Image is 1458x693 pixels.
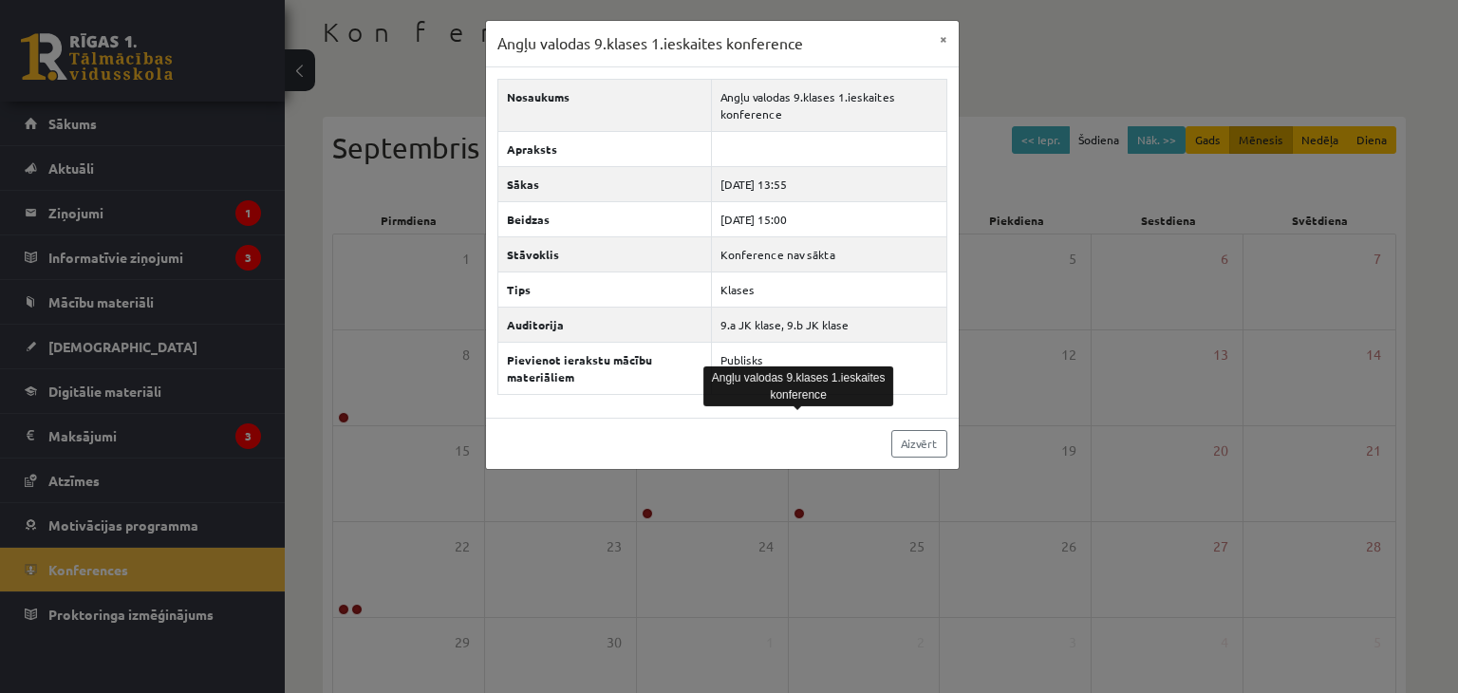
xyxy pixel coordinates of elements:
th: Nosaukums [497,79,712,131]
a: Aizvērt [891,430,947,458]
th: Beidzas [497,201,712,236]
td: 9.a JK klase, 9.b JK klase [712,307,946,342]
th: Apraksts [497,131,712,166]
td: [DATE] 15:00 [712,201,946,236]
th: Auditorija [497,307,712,342]
button: × [928,21,959,57]
th: Stāvoklis [497,236,712,272]
h3: Angļu valodas 9.klases 1.ieskaites konference [497,32,803,55]
td: Konference nav sākta [712,236,946,272]
div: Angļu valodas 9.klases 1.ieskaites konference [703,366,893,406]
th: Sākas [497,166,712,201]
td: Angļu valodas 9.klases 1.ieskaites konference [712,79,946,131]
td: Klases [712,272,946,307]
th: Tips [497,272,712,307]
td: [DATE] 13:55 [712,166,946,201]
th: Pievienot ierakstu mācību materiāliem [497,342,712,394]
td: Publisks [712,342,946,394]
